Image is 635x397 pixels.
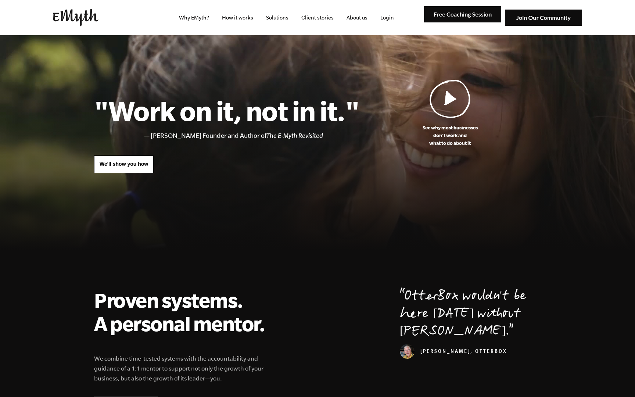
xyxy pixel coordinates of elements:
[94,155,154,173] a: We'll show you how
[400,349,507,355] cite: [PERSON_NAME], OtterBox
[359,124,541,147] p: See why most businesses don't work and what to do about it
[94,94,359,127] h1: "Work on it, not in it."
[266,132,323,139] i: The E-Myth Revisited
[359,79,541,147] a: See why most businessesdon't work andwhat to do about it
[505,10,582,26] img: Join Our Community
[424,6,501,23] img: Free Coaching Session
[598,362,635,397] iframe: Chat Widget
[430,79,471,118] img: Play Video
[400,344,415,359] img: Curt Richardson, OtterBox
[151,130,359,141] li: [PERSON_NAME] Founder and Author of
[400,288,541,341] p: OtterBox wouldn't be here [DATE] without [PERSON_NAME].
[94,288,273,335] h2: Proven systems. A personal mentor.
[94,354,273,383] p: We combine time-tested systems with the accountability and guidance of a 1:1 mentor to support no...
[53,9,98,26] img: EMyth
[100,161,148,167] span: We'll show you how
